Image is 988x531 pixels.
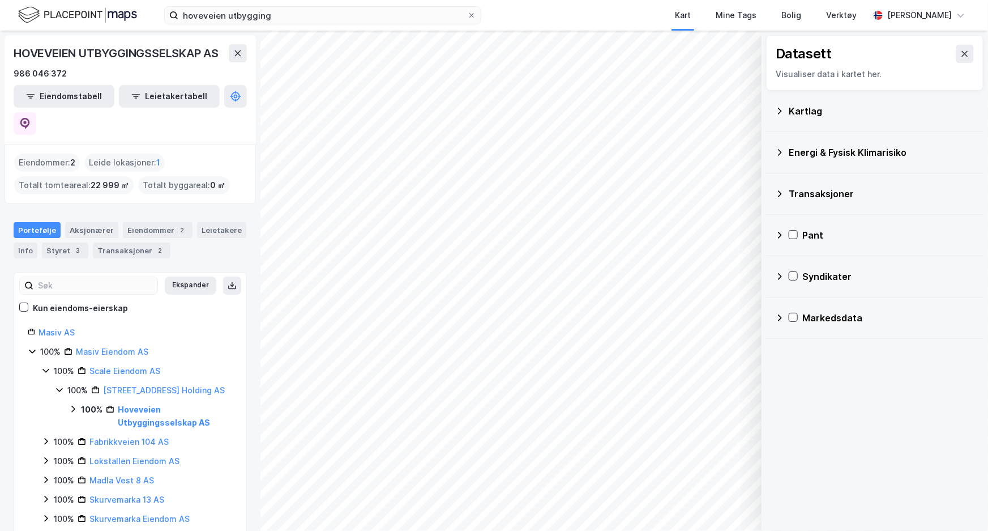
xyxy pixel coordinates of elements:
div: 100% [54,512,74,526]
div: 100% [54,474,74,487]
a: Scale Eiendom AS [89,366,160,376]
a: Skurvemarka 13 AS [89,495,164,504]
div: Portefølje [14,222,61,238]
div: 100% [54,493,74,507]
div: Totalt tomteareal : [14,176,134,194]
div: Kart [675,9,691,22]
a: Fabrikkveien 104 AS [89,437,169,447]
div: Eiendommer [123,222,193,238]
div: Energi & Fysisk Klimarisiko [789,146,974,159]
div: HOVEVEIEN UTBYGGINGSSELSKAP AS [14,44,221,62]
div: 100% [67,384,88,397]
div: Leietakere [197,222,246,238]
div: 100% [54,364,74,378]
div: Pant [802,228,974,242]
div: Mine Tags [716,9,756,22]
div: Syndikater [802,270,974,283]
div: Styret [42,243,88,258]
a: Madla Vest 8 AS [89,475,154,485]
button: Eiendomstabell [14,85,114,108]
div: Datasett [776,45,832,63]
a: [STREET_ADDRESS] Holding AS [103,385,225,395]
div: Transaksjoner [93,243,170,258]
div: 100% [81,403,102,417]
span: 2 [70,156,75,169]
a: Hoveveien Utbyggingsselskap AS [118,405,210,428]
div: 3 [72,245,84,256]
img: logo.f888ab2527a4732fd821a326f86c7f29.svg [18,5,137,25]
div: 100% [40,345,61,359]
input: Søk [33,277,157,294]
div: 2 [177,224,188,236]
input: Søk på adresse, matrikkel, gårdeiere, leietakere eller personer [178,7,467,24]
button: Ekspander [165,277,216,295]
div: Kontrollprogram for chat [931,477,988,531]
a: Masiv AS [39,328,75,337]
div: 100% [54,435,74,449]
span: 1 [156,156,160,169]
div: Leide lokasjoner : [84,154,165,172]
a: Masiv Eiendom AS [76,347,148,356]
div: Markedsdata [802,311,974,325]
a: Lokstallen Eiendom AS [89,456,179,466]
button: Leietakertabell [119,85,220,108]
div: Visualiser data i kartet her. [776,67,974,81]
iframe: Chat Widget [931,477,988,531]
div: Info [14,243,37,258]
span: 22 999 ㎡ [91,179,129,192]
div: 986 046 372 [14,67,67,80]
div: 2 [155,245,166,256]
div: 100% [54,454,74,468]
a: Skurvemarka Eiendom AS [89,514,190,524]
div: Kartlag [789,104,974,118]
div: Aksjonærer [65,222,118,238]
div: Transaksjoner [789,187,974,201]
div: Eiendommer : [14,154,80,172]
div: Verktøy [826,9,857,22]
div: Bolig [781,9,801,22]
div: Kun eiendoms-eierskap [33,301,128,315]
div: [PERSON_NAME] [887,9,952,22]
span: 0 ㎡ [210,179,225,192]
div: Totalt byggareal : [138,176,230,194]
